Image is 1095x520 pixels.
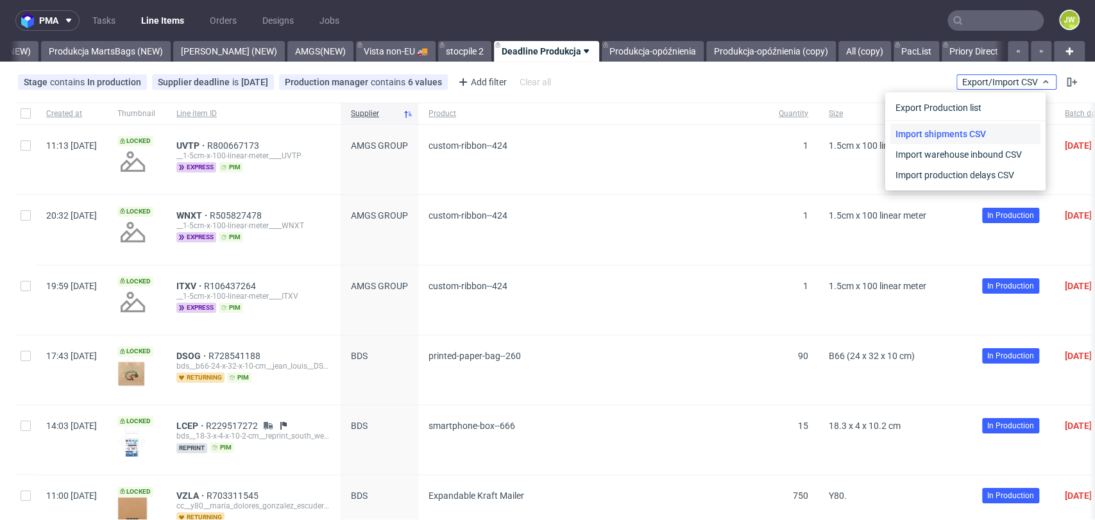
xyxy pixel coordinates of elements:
span: 11:00 [DATE] [46,491,97,501]
span: contains [50,77,87,87]
a: LCEP [176,421,206,431]
span: pim [219,162,243,172]
span: Supplier deadline [158,77,232,87]
span: Locked [117,487,153,497]
a: UVTP [176,140,207,151]
img: no_design.png [117,146,148,177]
span: [DATE] [1065,351,1092,361]
span: Y80. [829,491,847,501]
div: In production [87,77,141,87]
span: 19:59 [DATE] [46,281,97,291]
a: AMGS(NEW) [287,41,353,62]
a: Designs [255,10,301,31]
span: 750 [793,491,808,501]
span: custom-ribbon--424 [429,210,507,221]
a: Produkcja MartsBags (NEW) [41,41,171,62]
div: __1-5cm-x-100-linear-meter____WNXT [176,221,330,231]
div: Clear all [517,73,554,91]
img: version_two_editor_design [117,356,148,387]
span: [DATE] [1065,421,1092,431]
a: R728541188 [208,351,263,361]
img: no_design.png [117,287,148,317]
span: 20:32 [DATE] [46,210,97,221]
div: 6 values [408,77,442,87]
div: __1-5cm-x-100-linear-meter____UVTP [176,151,330,161]
span: [DATE] [1065,491,1092,501]
a: R229517272 [206,421,260,431]
span: reprint [176,443,207,453]
span: Created at [46,108,97,119]
span: express [176,232,216,242]
a: stocpile 2 [438,41,491,62]
img: no_design.png [117,217,148,247]
span: Locked [117,416,153,426]
button: Export/Import CSV [956,74,1057,90]
span: Line item ID [176,108,330,119]
span: AMGS GROUP [351,281,408,291]
span: In Production [987,280,1034,292]
span: [DATE] [1065,281,1092,291]
a: PacList [894,41,939,62]
span: AMGS GROUP [351,210,408,221]
span: pim [227,373,251,383]
span: R106437264 [204,281,259,291]
span: BDS [351,351,368,361]
div: [DATE] [241,77,268,87]
span: custom-ribbon--424 [429,281,507,291]
a: Orders [202,10,244,31]
span: Size [829,108,962,119]
span: [DATE] [1065,210,1092,221]
div: Add filter [453,72,509,92]
a: Tasks [85,10,123,31]
span: B66 (24 x 32 x 10 cm) [829,351,915,361]
a: WNXT [176,210,210,221]
span: 15 [798,421,808,431]
a: R703311545 [207,491,261,501]
span: 1 [803,281,808,291]
span: pim [219,232,243,242]
span: express [176,162,216,172]
span: Expandable Kraft Mailer [429,491,524,501]
span: 17:43 [DATE] [46,351,97,361]
a: [PERSON_NAME] (NEW) [173,41,285,62]
span: pma [39,16,58,25]
span: is [232,77,241,87]
a: VZLA [176,491,207,501]
span: printed-paper-bag--260 [429,351,521,361]
div: Export Production list [890,97,1040,118]
a: Priory Direct [942,41,1006,62]
span: pim [219,303,243,313]
a: R800667173 [207,140,262,151]
span: returning [176,373,225,383]
span: Locked [117,346,153,356]
span: Thumbnail [117,108,156,119]
span: Stage [24,77,50,87]
a: R505827478 [210,210,264,221]
img: logo [21,13,39,28]
span: smartphone-box--666 [429,421,515,431]
span: 18.3 x 4 x 10.2 cm [829,421,901,431]
a: All (copy) [838,41,891,62]
span: contains [371,77,408,87]
a: DSOG [176,351,208,361]
span: Supplier [351,108,398,119]
span: 11:13 [DATE] [46,140,97,151]
a: Import shipments CSV [890,124,1040,144]
a: Line Items [133,10,192,31]
span: 1.5cm x 100 linear meter [829,281,926,291]
span: In Production [987,210,1034,221]
span: In Production [987,350,1034,362]
span: 1.5cm x 100 linear meter [829,210,926,221]
span: Locked [117,276,153,287]
span: Export/Import CSV [962,77,1051,87]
